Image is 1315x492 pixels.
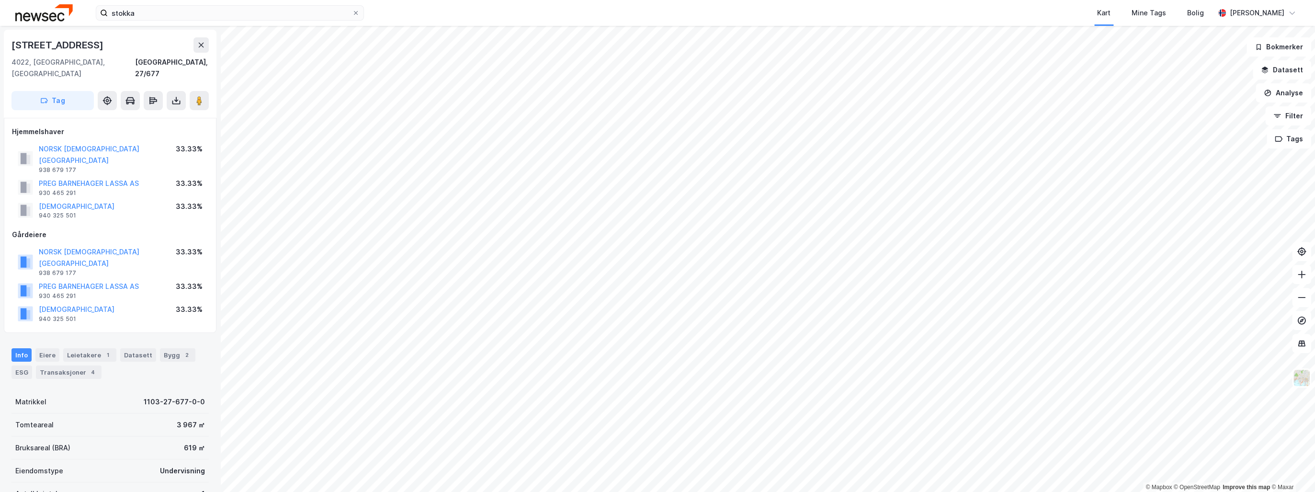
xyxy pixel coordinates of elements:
[12,126,208,137] div: Hjemmelshaver
[36,366,102,379] div: Transaksjoner
[176,201,203,212] div: 33.33%
[176,178,203,189] div: 33.33%
[160,348,195,362] div: Bygg
[35,348,59,362] div: Eiere
[177,419,205,431] div: 3 967 ㎡
[39,315,76,323] div: 940 325 501
[11,91,94,110] button: Tag
[11,57,135,80] div: 4022, [GEOGRAPHIC_DATA], [GEOGRAPHIC_DATA]
[1174,484,1220,491] a: OpenStreetMap
[1292,369,1311,387] img: Z
[1267,129,1311,149] button: Tags
[1230,7,1284,19] div: [PERSON_NAME]
[39,166,76,174] div: 938 679 177
[103,350,113,360] div: 1
[1267,446,1315,492] div: Kontrollprogram for chat
[1223,484,1270,491] a: Improve this map
[11,348,32,362] div: Info
[1097,7,1111,19] div: Kart
[108,6,352,20] input: Søk på adresse, matrikkel, gårdeiere, leietakere eller personer
[39,189,76,197] div: 930 465 291
[63,348,116,362] div: Leietakere
[15,442,70,454] div: Bruksareal (BRA)
[176,304,203,315] div: 33.33%
[182,350,192,360] div: 2
[11,366,32,379] div: ESG
[1265,106,1311,126] button: Filter
[160,465,205,477] div: Undervisning
[1187,7,1204,19] div: Bolig
[176,281,203,292] div: 33.33%
[135,57,209,80] div: [GEOGRAPHIC_DATA], 27/677
[39,292,76,300] div: 930 465 291
[1267,446,1315,492] iframe: Chat Widget
[15,419,54,431] div: Tomteareal
[39,269,76,277] div: 938 679 177
[1253,60,1311,80] button: Datasett
[88,367,98,377] div: 4
[15,465,63,477] div: Eiendomstype
[176,246,203,258] div: 33.33%
[120,348,156,362] div: Datasett
[176,143,203,155] div: 33.33%
[144,396,205,408] div: 1103-27-677-0-0
[15,396,46,408] div: Matrikkel
[39,212,76,219] div: 940 325 501
[1145,484,1172,491] a: Mapbox
[1132,7,1166,19] div: Mine Tags
[184,442,205,454] div: 619 ㎡
[1247,37,1311,57] button: Bokmerker
[15,4,73,21] img: newsec-logo.f6e21ccffca1b3a03d2d.png
[1256,83,1311,103] button: Analyse
[11,37,105,53] div: [STREET_ADDRESS]
[12,229,208,240] div: Gårdeiere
